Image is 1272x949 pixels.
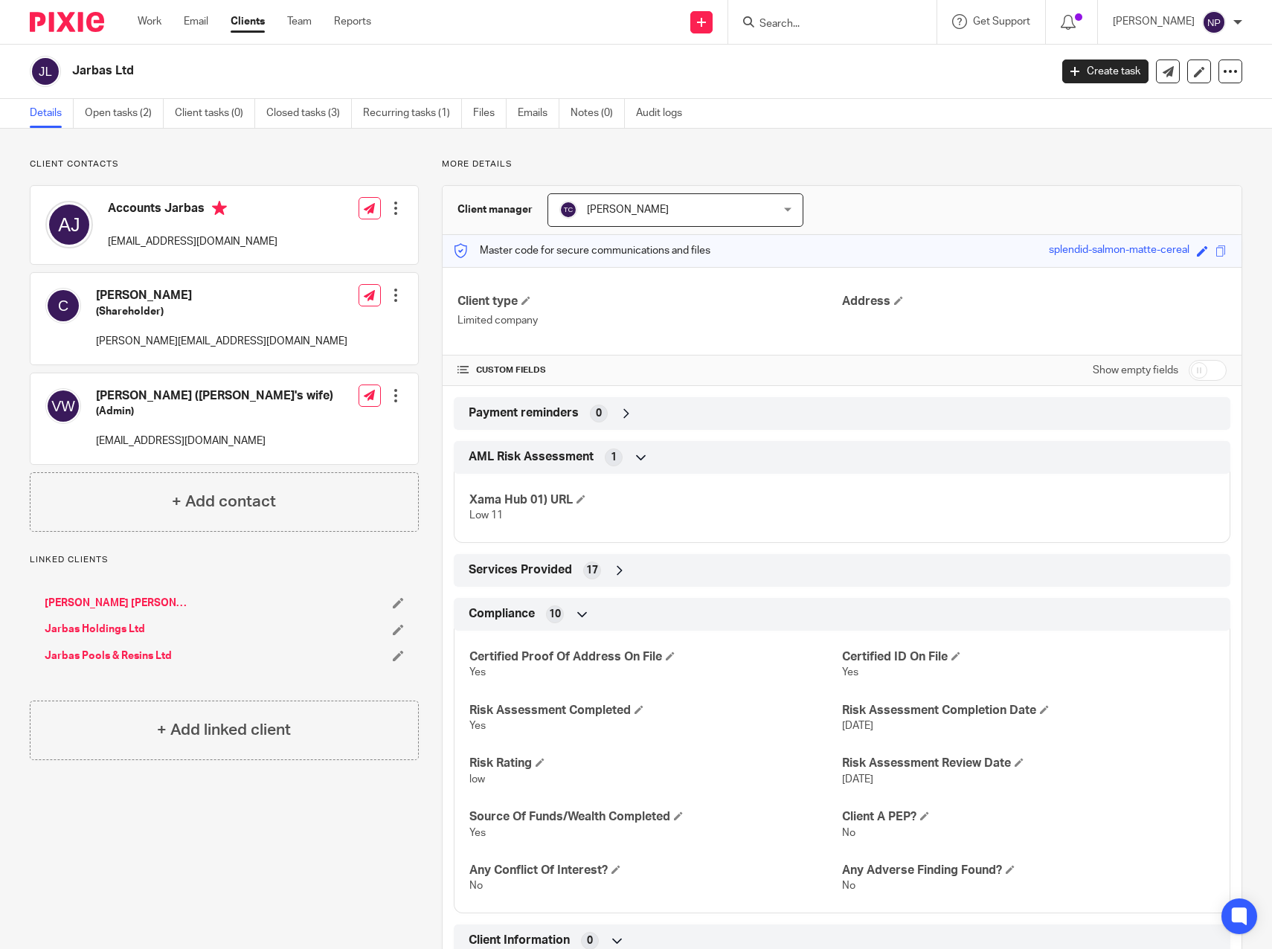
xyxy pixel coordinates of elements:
[231,14,265,29] a: Clients
[30,12,104,32] img: Pixie
[96,288,347,303] h4: [PERSON_NAME]
[842,649,1215,665] h4: Certified ID On File
[138,14,161,29] a: Work
[45,596,188,611] a: [PERSON_NAME] [PERSON_NAME] [PERSON_NAME]
[469,649,842,665] h4: Certified Proof Of Address On File
[469,881,483,891] span: No
[842,703,1215,718] h4: Risk Assessment Completion Date
[457,294,842,309] h4: Client type
[45,388,81,424] img: svg%3E
[469,703,842,718] h4: Risk Assessment Completed
[636,99,693,128] a: Audit logs
[287,14,312,29] a: Team
[442,158,1242,170] p: More details
[469,721,486,731] span: Yes
[30,56,61,87] img: svg%3E
[587,933,593,948] span: 0
[469,809,842,825] h4: Source Of Funds/Wealth Completed
[842,721,873,731] span: [DATE]
[1049,242,1189,260] div: splendid-salmon-matte-cereal
[184,14,208,29] a: Email
[212,201,227,216] i: Primary
[842,881,855,891] span: No
[1093,363,1178,378] label: Show empty fields
[363,99,462,128] a: Recurring tasks (1)
[96,334,347,349] p: [PERSON_NAME][EMAIL_ADDRESS][DOMAIN_NAME]
[758,18,892,31] input: Search
[469,774,485,785] span: low
[457,202,533,217] h3: Client manager
[586,563,598,578] span: 17
[85,99,164,128] a: Open tasks (2)
[108,201,277,219] h4: Accounts Jarbas
[45,201,93,248] img: svg%3E
[973,16,1030,27] span: Get Support
[469,756,842,771] h4: Risk Rating
[469,667,486,678] span: Yes
[30,99,74,128] a: Details
[842,863,1215,878] h4: Any Adverse Finding Found?
[72,63,847,79] h2: Jarbas Ltd
[559,201,577,219] img: svg%3E
[172,490,276,513] h4: + Add contact
[611,450,617,465] span: 1
[96,434,333,448] p: [EMAIL_ADDRESS][DOMAIN_NAME]
[842,809,1215,825] h4: Client A PEP?
[596,406,602,421] span: 0
[518,99,559,128] a: Emails
[469,510,503,521] span: Low 11
[457,313,842,328] p: Limited company
[96,304,347,319] h5: (Shareholder)
[96,404,333,419] h5: (Admin)
[587,205,669,215] span: [PERSON_NAME]
[96,388,333,404] h4: [PERSON_NAME] ([PERSON_NAME]'s wife)
[1113,14,1195,29] p: [PERSON_NAME]
[45,649,172,663] a: Jarbas Pools & Resins Ltd
[454,243,710,258] p: Master code for secure communications and files
[45,288,81,324] img: svg%3E
[108,234,277,249] p: [EMAIL_ADDRESS][DOMAIN_NAME]
[469,863,842,878] h4: Any Conflict Of Interest?
[45,622,145,637] a: Jarbas Holdings Ltd
[1202,10,1226,34] img: svg%3E
[457,364,842,376] h4: CUSTOM FIELDS
[549,607,561,622] span: 10
[842,294,1227,309] h4: Address
[30,554,419,566] p: Linked clients
[157,718,291,741] h4: + Add linked client
[842,756,1215,771] h4: Risk Assessment Review Date
[334,14,371,29] a: Reports
[469,828,486,838] span: Yes
[175,99,255,128] a: Client tasks (0)
[1062,59,1149,83] a: Create task
[469,606,535,622] span: Compliance
[842,828,855,838] span: No
[842,667,858,678] span: Yes
[473,99,507,128] a: Files
[842,774,873,785] span: [DATE]
[469,405,579,421] span: Payment reminders
[469,562,572,578] span: Services Provided
[469,449,594,465] span: AML Risk Assessment
[469,933,570,948] span: Client Information
[30,158,419,170] p: Client contacts
[266,99,352,128] a: Closed tasks (3)
[469,492,842,508] h4: Xama Hub 01) URL
[571,99,625,128] a: Notes (0)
